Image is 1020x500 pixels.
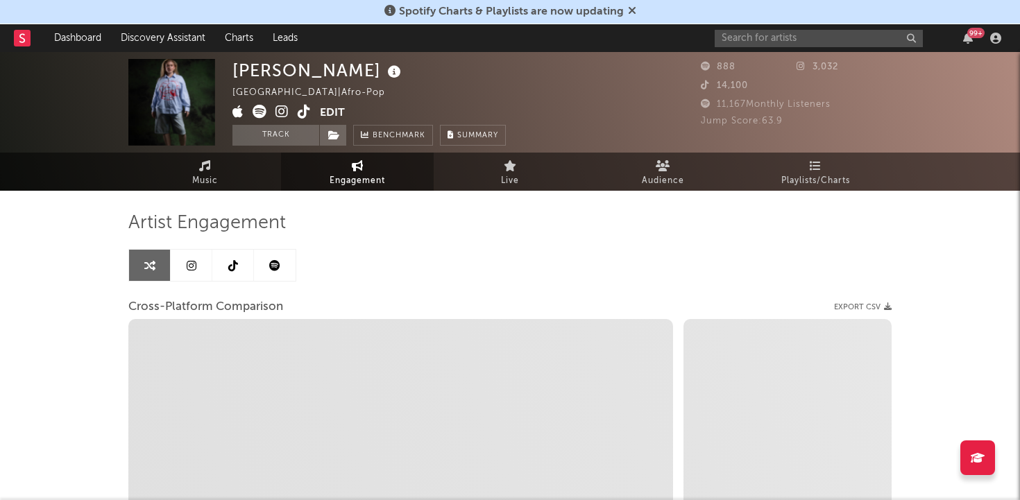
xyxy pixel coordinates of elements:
[128,215,286,232] span: Artist Engagement
[44,24,111,52] a: Dashboard
[399,6,624,17] span: Spotify Charts & Playlists are now updating
[434,153,586,191] a: Live
[232,85,401,101] div: [GEOGRAPHIC_DATA] | Afro-Pop
[501,173,519,189] span: Live
[128,153,281,191] a: Music
[128,299,283,316] span: Cross-Platform Comparison
[440,125,506,146] button: Summary
[111,24,215,52] a: Discovery Assistant
[967,28,985,38] div: 99 +
[797,62,838,71] span: 3,032
[281,153,434,191] a: Engagement
[834,303,892,311] button: Export CSV
[701,117,783,126] span: Jump Score: 63.9
[701,100,831,109] span: 11,167 Monthly Listeners
[963,33,973,44] button: 99+
[232,125,319,146] button: Track
[586,153,739,191] a: Audience
[642,173,684,189] span: Audience
[215,24,263,52] a: Charts
[701,62,736,71] span: 888
[457,132,498,139] span: Summary
[232,59,405,82] div: [PERSON_NAME]
[628,6,636,17] span: Dismiss
[353,125,433,146] a: Benchmark
[781,173,850,189] span: Playlists/Charts
[320,105,345,122] button: Edit
[192,173,218,189] span: Music
[263,24,307,52] a: Leads
[330,173,385,189] span: Engagement
[739,153,892,191] a: Playlists/Charts
[701,81,748,90] span: 14,100
[715,30,923,47] input: Search for artists
[373,128,425,144] span: Benchmark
